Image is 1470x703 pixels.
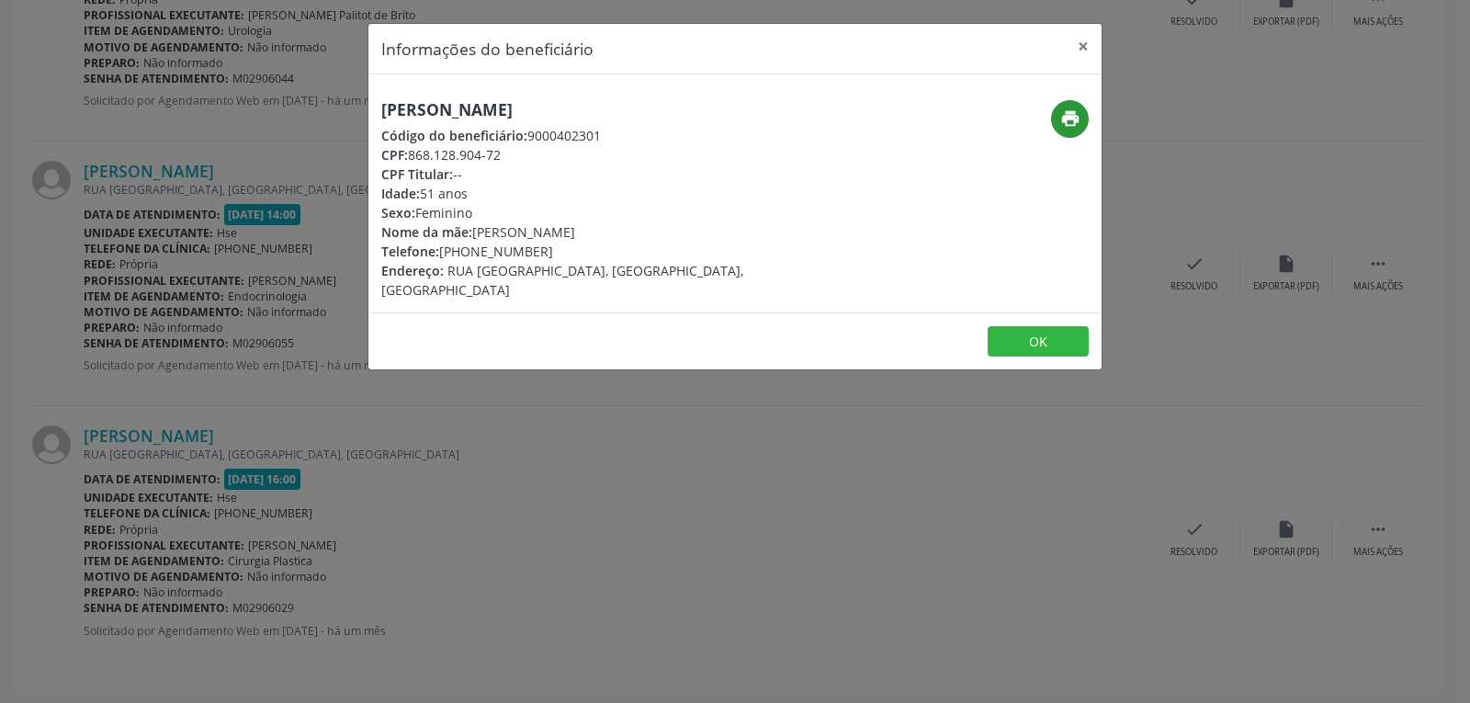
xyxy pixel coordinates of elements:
span: Código do beneficiário: [381,127,527,144]
span: Sexo: [381,204,415,221]
div: Feminino [381,203,844,222]
span: Idade: [381,185,420,202]
span: Nome da mãe: [381,223,472,241]
h5: Informações do beneficiário [381,37,594,61]
div: 9000402301 [381,126,844,145]
h5: [PERSON_NAME] [381,100,844,119]
span: Endereço: [381,262,444,279]
i: print [1060,108,1080,129]
button: Close [1065,24,1102,69]
div: -- [381,164,844,184]
div: [PERSON_NAME] [381,222,844,242]
button: OK [988,326,1089,357]
span: CPF Titular: [381,165,453,183]
button: print [1051,100,1089,138]
div: [PHONE_NUMBER] [381,242,844,261]
span: RUA [GEOGRAPHIC_DATA], [GEOGRAPHIC_DATA], [GEOGRAPHIC_DATA] [381,262,743,299]
div: 51 anos [381,184,844,203]
div: 868.128.904-72 [381,145,844,164]
span: Telefone: [381,243,439,260]
span: CPF: [381,146,408,164]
